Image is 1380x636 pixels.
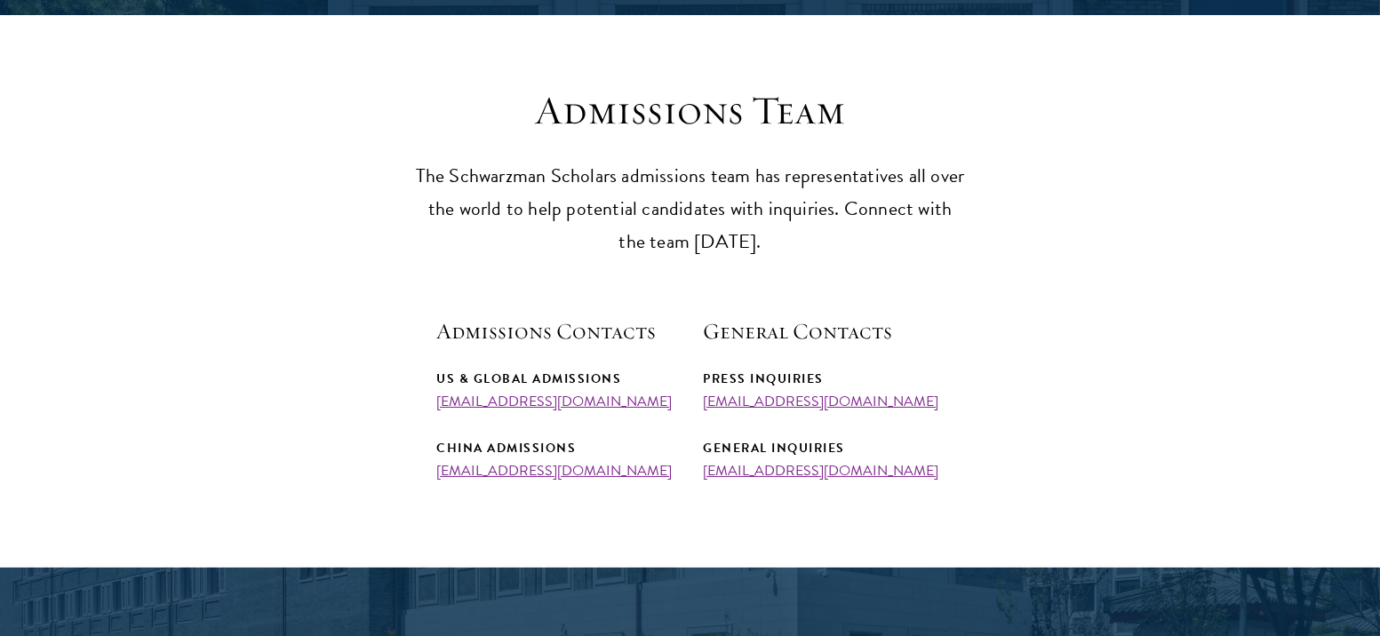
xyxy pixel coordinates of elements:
p: The Schwarzman Scholars admissions team has representatives all over the world to help potential ... [415,160,966,258]
div: Press Inquiries [704,368,944,390]
div: China Admissions [437,437,677,459]
h5: General Contacts [704,316,944,346]
a: [EMAIL_ADDRESS][DOMAIN_NAME] [437,460,673,481]
a: [EMAIL_ADDRESS][DOMAIN_NAME] [704,460,939,481]
div: US & Global Admissions [437,368,677,390]
div: General Inquiries [704,437,944,459]
a: [EMAIL_ADDRESS][DOMAIN_NAME] [704,391,939,412]
h5: Admissions Contacts [437,316,677,346]
a: [EMAIL_ADDRESS][DOMAIN_NAME] [437,391,673,412]
h3: Admissions Team [415,86,966,136]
